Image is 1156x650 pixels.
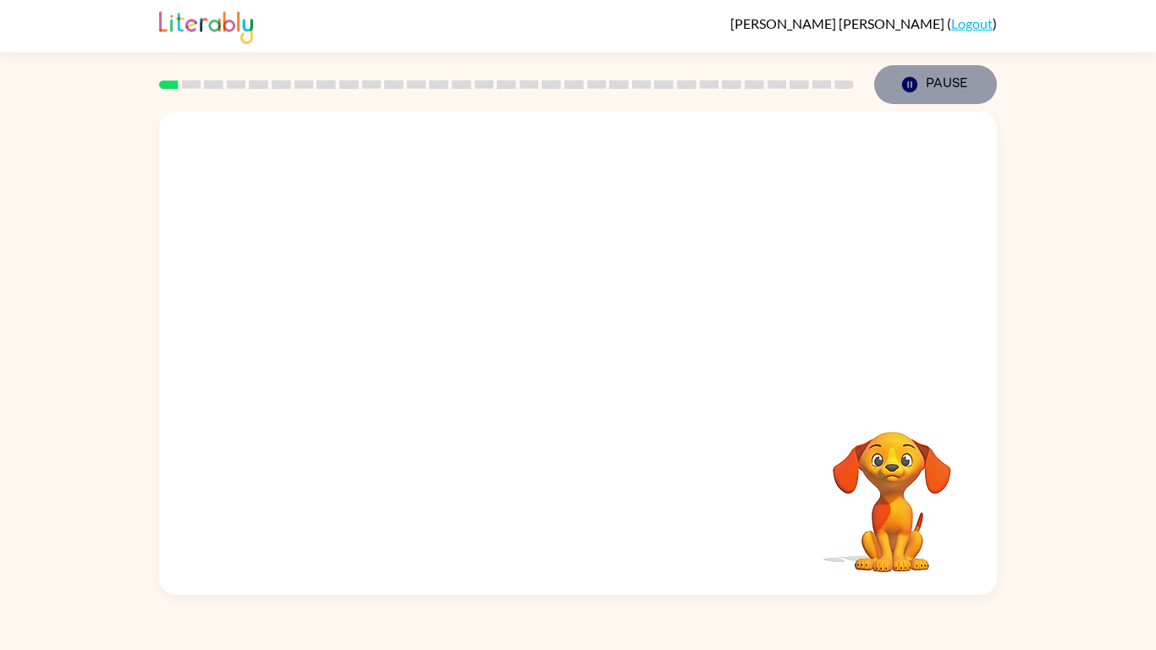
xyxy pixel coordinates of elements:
img: Literably [159,7,253,44]
button: Pause [874,65,997,104]
span: [PERSON_NAME] [PERSON_NAME] [730,15,947,31]
a: Logout [951,15,993,31]
div: ( ) [730,15,997,31]
video: Your browser must support playing .mp4 files to use Literably. Please try using another browser. [807,405,977,575]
